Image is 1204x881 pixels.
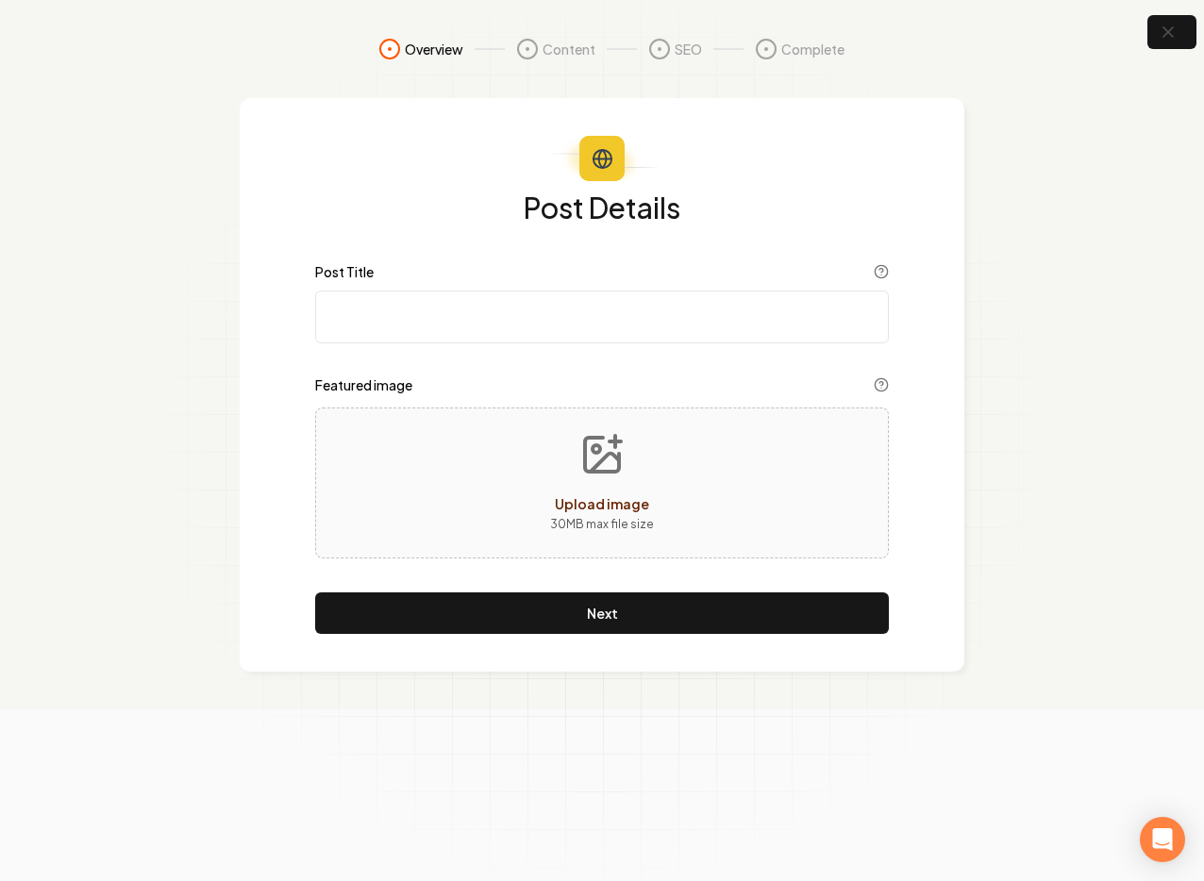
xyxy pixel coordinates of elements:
[675,40,702,58] span: SEO
[543,40,595,58] span: Content
[550,515,654,534] p: 30 MB max file size
[535,417,669,549] button: Upload image
[315,592,889,634] button: Next
[315,265,374,278] label: Post Title
[1140,817,1185,862] div: Open Intercom Messenger
[405,40,463,58] span: Overview
[555,495,649,512] span: Upload image
[315,192,889,223] h1: Post Details
[781,40,844,58] span: Complete
[315,378,412,391] label: Featured image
